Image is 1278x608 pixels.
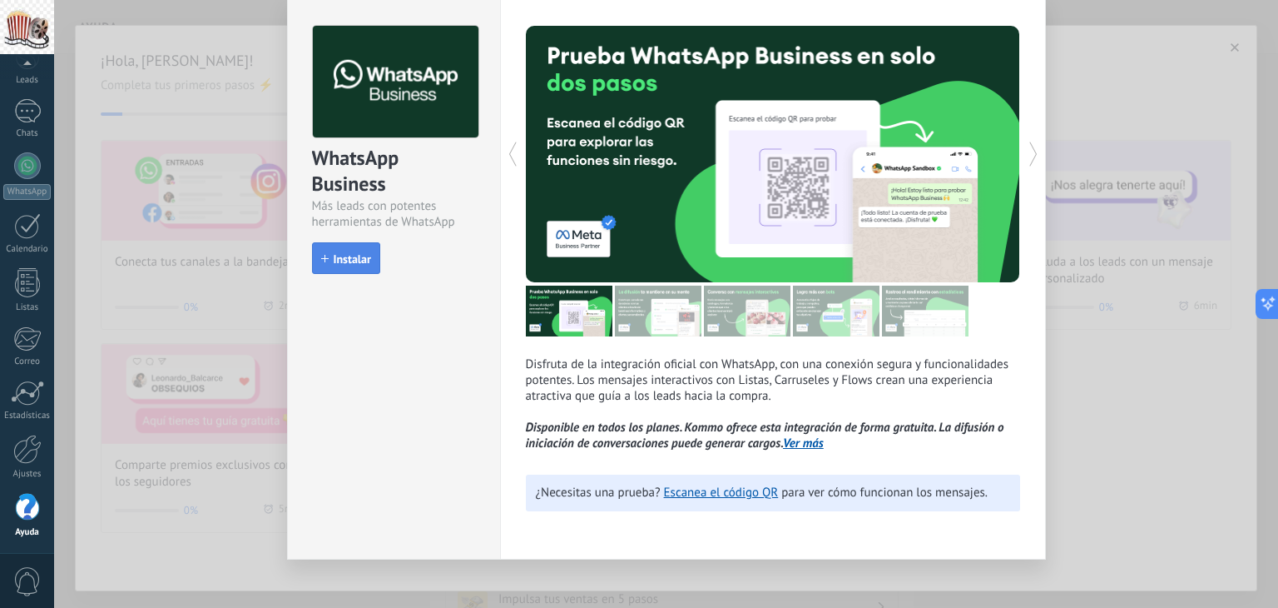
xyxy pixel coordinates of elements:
img: tour_image_1009fe39f4f058b759f0df5a2b7f6f06.png [704,286,790,336]
button: Instalar [312,242,380,274]
img: tour_image_cc27419dad425b0ae96c2716632553fa.png [615,286,701,336]
img: logo_main.png [313,26,478,138]
div: Ajustes [3,469,52,480]
img: tour_image_cc377002d0016b7ebaeb4dbe65cb2175.png [882,286,968,336]
span: para ver cómo funcionan los mensajes. [781,485,988,501]
div: Chats [3,128,52,139]
img: tour_image_7a4924cebc22ed9e3259523e50fe4fd6.png [526,286,612,336]
a: Ver más [783,436,824,451]
div: Calendario [3,244,52,255]
p: Disfruta de la integración oficial con WhatsApp, con una conexión segura y funcionalidades potent... [526,356,1020,451]
div: Estadísticas [3,411,52,421]
img: tour_image_62c9952fc9cf984da8d1d2aa2c453724.png [793,286,879,336]
div: Listas [3,302,52,313]
span: Instalar [334,253,371,265]
div: Ayuda [3,527,52,538]
div: Más leads con potentes herramientas de WhatsApp [312,198,476,230]
i: Disponible en todos los planes. Kommo ofrece esta integración de forma gratuita. La difusión o in... [526,420,1004,451]
div: WhatsApp Business [312,145,476,198]
a: Escanea el código QR [664,485,779,501]
div: WhatsApp [3,184,51,200]
span: ¿Necesitas una prueba? [536,485,661,501]
div: Correo [3,356,52,367]
div: Leads [3,75,52,86]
